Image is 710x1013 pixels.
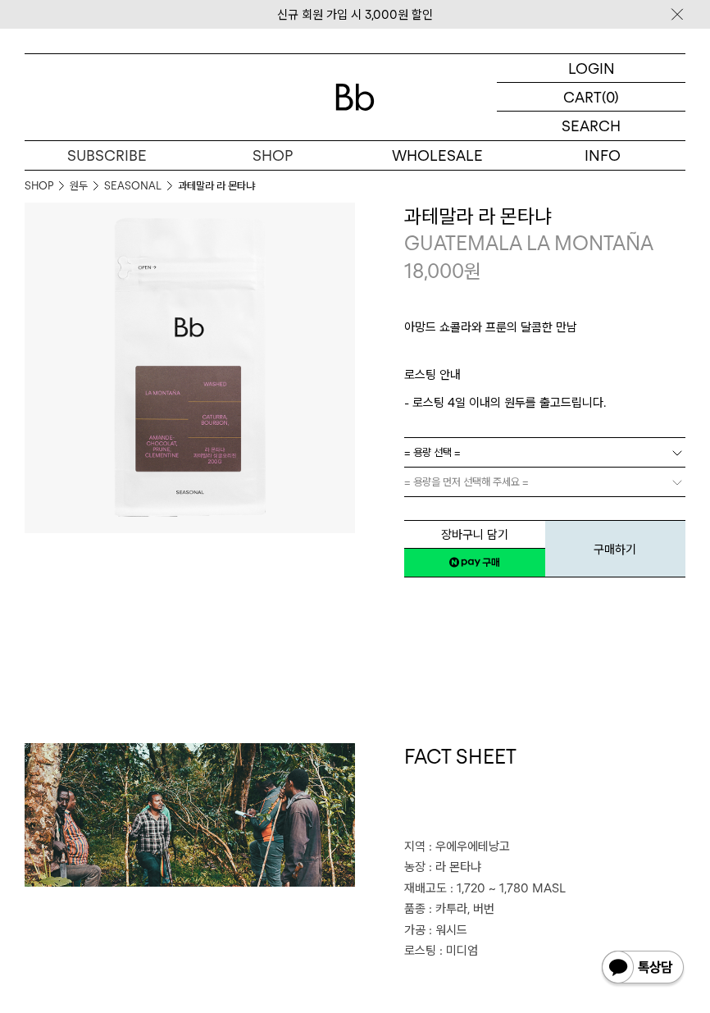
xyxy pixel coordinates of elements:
p: 로스팅 안내 [404,365,685,393]
li: 과테말라 라 몬타냐 [178,178,255,194]
p: 아망드 쇼콜라와 프룬의 달콤한 만남 [404,317,685,345]
p: - 로스팅 4일 이내의 원두를 출고드립니다. [404,393,685,413]
p: WHOLESALE [355,141,521,170]
h1: FACT SHEET [404,743,685,837]
span: : 라 몬타냐 [429,860,481,874]
a: SUBSCRIBE [25,141,190,170]
span: : 워시드 [429,923,467,938]
a: 원두 [70,178,88,194]
img: 로고 [335,84,375,111]
a: 새창 [404,548,545,577]
img: 카카오톡 채널 1:1 채팅 버튼 [600,949,685,988]
span: 가공 [404,923,426,938]
span: 농장 [404,860,426,874]
span: = 용량 선택 = [404,438,461,467]
p: GUATEMALA LA MONTAÑA [404,230,685,258]
a: SEASONAL [104,178,162,194]
img: 과테말라 라 몬타냐 [25,203,355,533]
span: 원 [464,259,481,283]
span: : 우에우에테낭고 [429,839,510,854]
span: 로스팅 [404,943,436,958]
p: ㅤ [404,345,685,365]
p: (0) [602,83,619,111]
a: CART (0) [497,83,685,112]
span: : 1,720 ~ 1,780 MASL [450,881,566,896]
a: LOGIN [497,54,685,83]
p: LOGIN [568,54,615,82]
a: 신규 회원 가입 시 3,000원 할인 [277,7,433,22]
a: SHOP [25,178,53,194]
span: = 용량을 먼저 선택해 주세요 = [404,468,529,496]
p: 18,000 [404,258,481,285]
span: 품종 [404,901,426,916]
span: : 카투라, 버번 [429,901,494,916]
span: : 미디엄 [439,943,478,958]
p: INFO [521,141,686,170]
p: SEARCH [562,112,621,140]
button: 구매하기 [545,520,686,577]
p: CART [563,83,602,111]
img: 과테말라 라 몬타냐 [25,743,355,887]
h3: 과테말라 라 몬타냐 [404,203,685,230]
a: SHOP [190,141,356,170]
span: 재배고도 [404,881,447,896]
button: 장바구니 담기 [404,520,545,549]
span: 지역 [404,839,426,854]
